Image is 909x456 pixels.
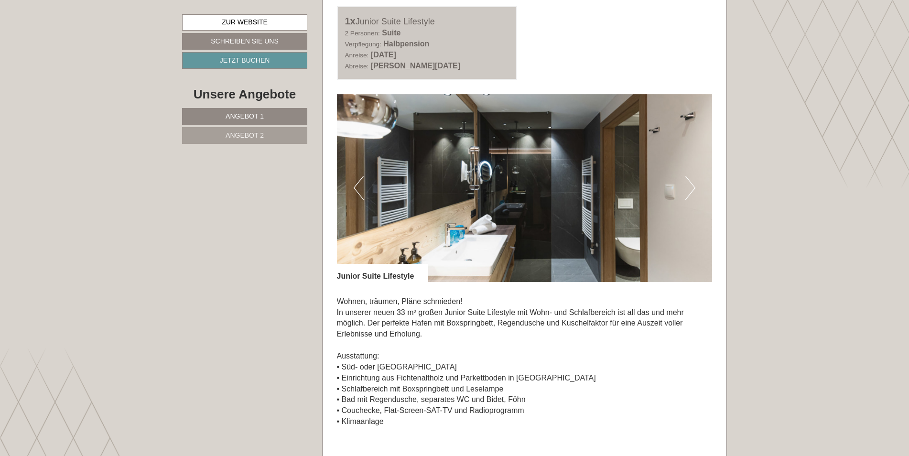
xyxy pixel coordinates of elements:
[685,176,695,200] button: Next
[182,33,307,50] a: Schreiben Sie uns
[345,41,381,48] small: Verpflegung:
[371,51,396,59] b: [DATE]
[345,16,356,26] b: 1x
[337,296,713,427] p: Wohnen, träumen, Pläne schmieden! In unserer neuen 33 m² großen Junior Suite Lifestyle mit Wohn- ...
[182,86,307,103] div: Unsere Angebote
[383,40,429,48] b: Halbpension
[345,52,369,59] small: Anreise:
[337,264,429,282] div: Junior Suite Lifestyle
[226,131,264,139] span: Angebot 2
[345,14,509,28] div: Junior Suite Lifestyle
[382,29,400,37] b: Suite
[345,63,369,70] small: Abreise:
[182,14,307,31] a: Zur Website
[354,176,364,200] button: Previous
[345,30,380,37] small: 2 Personen:
[337,94,713,282] img: image
[371,62,460,70] b: [PERSON_NAME][DATE]
[226,112,264,120] span: Angebot 1
[182,52,307,69] a: Jetzt buchen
